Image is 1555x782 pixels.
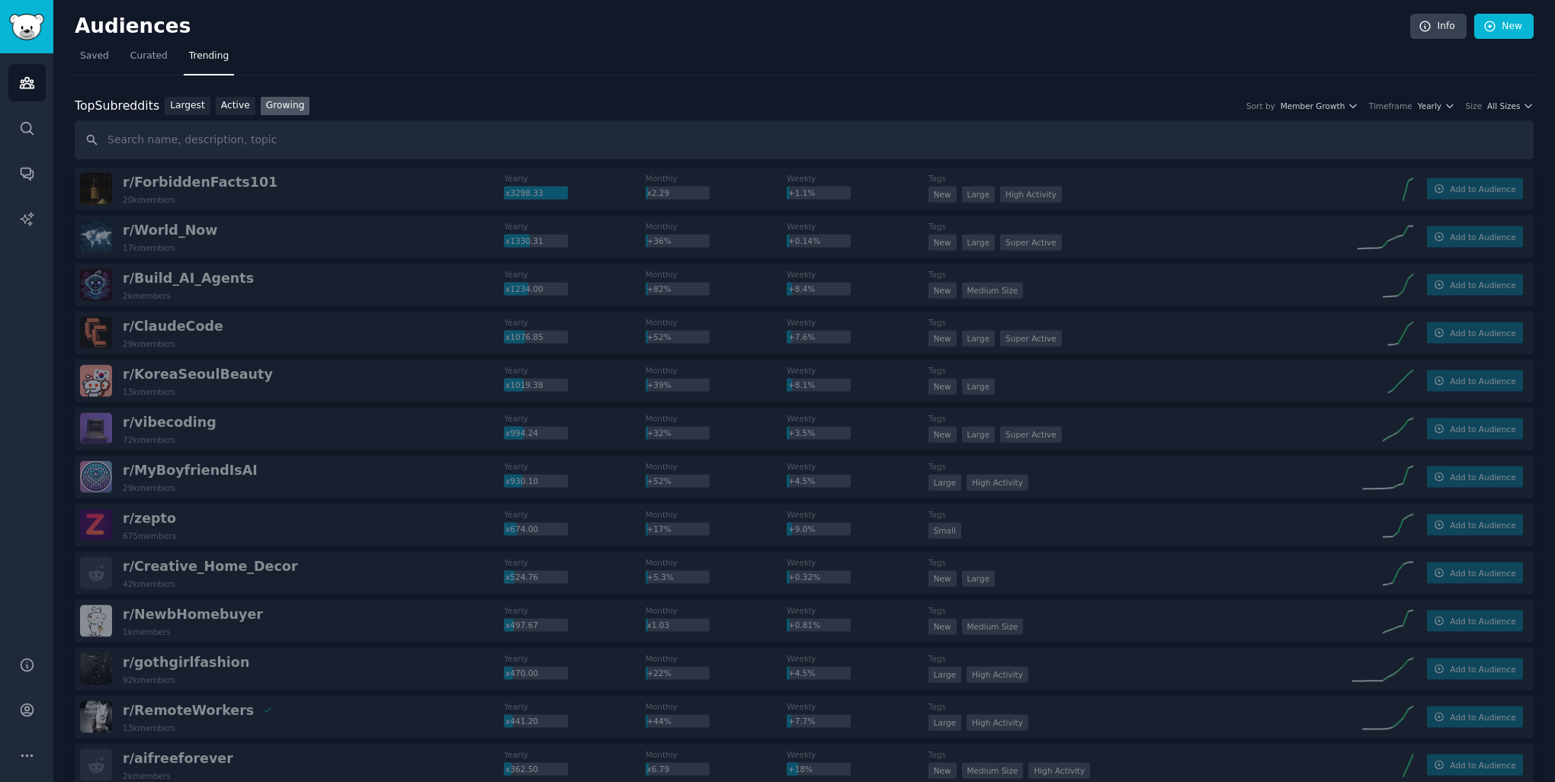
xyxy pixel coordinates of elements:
dt: Monthly [646,317,787,328]
dt: Tags [928,317,1352,328]
dt: Monthly [646,173,787,184]
div: High Activity [967,474,1028,490]
span: x2.29 [647,188,670,197]
span: +7.6% [788,332,815,341]
div: Super Active [1000,234,1062,250]
div: High Activity [967,714,1028,730]
img: gothgirlfashion [80,653,112,685]
span: r/ ForbiddenFacts101 [123,175,277,190]
div: 17k members [123,242,175,253]
span: Add to Audience [1450,760,1515,771]
dt: Weekly [787,509,928,520]
img: MyBoyfriendIsAI [80,461,112,493]
div: Large [928,714,962,730]
dt: Weekly [787,317,928,328]
div: 13k members [123,723,175,733]
dt: Yearly [504,221,645,232]
span: Saved [80,50,109,63]
span: Add to Audience [1450,664,1515,675]
span: +7.7% [788,716,815,726]
span: +1.1% [788,188,815,197]
dt: Monthly [646,749,787,760]
div: Top Subreddits [75,97,159,116]
span: +9.0% [788,524,815,534]
dt: Tags [928,509,1352,520]
dt: Weekly [787,653,928,664]
div: Large [962,330,996,346]
span: +0.81% [788,620,820,630]
div: New [928,618,957,634]
span: x470.00 [505,668,538,678]
div: Large [962,234,996,250]
div: Medium Size [962,282,1024,298]
span: +3.5% [788,428,815,437]
dt: Yearly [504,557,645,568]
div: Super Active [1000,330,1062,346]
span: +39% [647,380,672,389]
dt: Tags [928,269,1352,280]
div: New [928,762,957,778]
span: +18% [788,764,813,774]
span: +17% [647,524,672,534]
span: Add to Audience [1450,232,1515,242]
span: +44% [647,716,672,726]
dt: Yearly [504,317,645,328]
a: Saved [75,44,114,75]
div: High Activity [1000,186,1062,202]
div: 92k members [123,675,175,685]
span: Yearly [1418,101,1441,111]
button: Add to Audience [1427,659,1523,680]
button: Add to Audience [1427,370,1523,392]
a: Trending [184,44,234,75]
span: Curated [130,50,168,63]
dt: Weekly [787,269,928,280]
span: +0.14% [788,236,820,245]
span: +82% [647,284,672,293]
span: r/ zepto [123,511,176,526]
dt: Weekly [787,221,928,232]
span: x441.20 [505,716,538,726]
span: Add to Audience [1450,616,1515,627]
img: vibecoding [80,413,112,445]
dt: Tags [928,365,1352,376]
dt: Weekly [787,749,928,760]
div: Large [928,474,962,490]
div: 29k members [123,338,175,349]
dt: Yearly [504,701,645,712]
span: Add to Audience [1450,376,1515,386]
span: +5.3% [647,572,674,582]
span: +8.1% [788,380,815,389]
button: Add to Audience [1427,755,1523,776]
dt: Yearly [504,173,645,184]
dt: Yearly [504,365,645,376]
img: GummySearch logo [9,14,44,40]
img: Build_AI_Agents [80,269,112,301]
span: x1019.38 [505,380,543,389]
div: High Activity [1028,762,1090,778]
button: Add to Audience [1427,322,1523,344]
span: Add to Audience [1450,520,1515,530]
div: 20k members [123,194,175,205]
div: New [928,282,957,298]
dt: Monthly [646,605,787,616]
button: Add to Audience [1427,562,1523,584]
span: x524.76 [505,572,538,582]
span: +32% [647,428,672,437]
div: New [928,330,957,346]
dt: Weekly [787,461,928,472]
div: High Activity [967,666,1028,682]
div: 13k members [123,386,175,397]
dt: Yearly [504,269,645,280]
dt: Monthly [646,509,787,520]
div: Medium Size [962,618,1024,634]
div: 42k members [123,578,175,589]
span: r/ MyBoyfriendIsAI [123,463,258,478]
button: Add to Audience [1427,274,1523,296]
dt: Monthly [646,653,787,664]
span: x1076.85 [505,332,543,341]
span: Add to Audience [1450,472,1515,482]
span: x362.50 [505,764,538,774]
dt: Tags [928,413,1352,424]
span: +22% [647,668,672,678]
a: Curated [125,44,173,75]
